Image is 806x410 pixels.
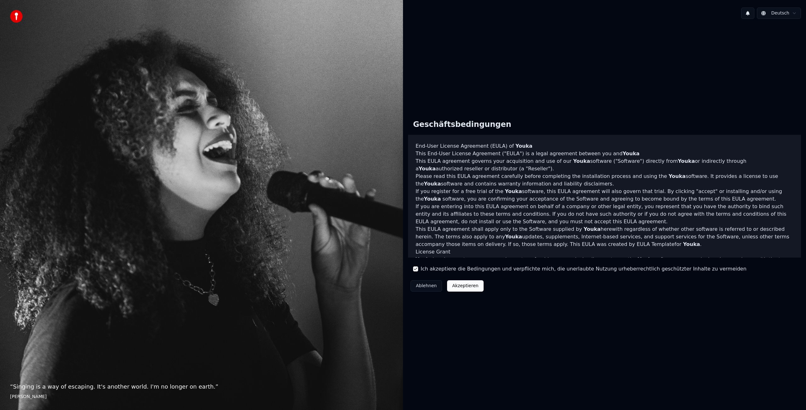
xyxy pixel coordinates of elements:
[638,256,655,262] span: Youka
[419,166,436,172] span: Youka
[505,188,522,194] span: Youka
[584,226,601,232] span: Youka
[10,382,393,391] p: “ Singing is a way of escaping. It's another world. I'm no longer on earth. ”
[424,196,441,202] span: Youka
[573,158,590,164] span: Youka
[683,241,700,247] span: Youka
[637,241,674,247] a: EULA Template
[416,203,793,225] p: If you are entering into this EULA agreement on behalf of a company or other legal entity, you re...
[515,143,532,149] span: Youka
[424,181,441,187] span: Youka
[416,256,433,262] span: Youka
[669,173,686,179] span: Youka
[416,225,793,248] p: This EULA agreement shall apply only to the Software supplied by herewith regardless of whether o...
[416,150,793,157] p: This End-User License Agreement ("EULA") is a legal agreement between you and
[447,280,483,292] button: Akzeptieren
[416,142,793,150] h3: End-User License Agreement (EULA) of
[416,157,793,173] p: This EULA agreement governs your acquisition and use of our software ("Software") directly from o...
[408,115,516,135] div: Geschäftsbedingungen
[411,280,442,292] button: Ablehnen
[678,158,695,164] span: Youka
[416,173,793,188] p: Please read this EULA agreement carefully before completing the installation process and using th...
[10,394,393,400] footer: [PERSON_NAME]
[622,151,639,157] span: Youka
[505,234,522,240] span: Youka
[416,188,793,203] p: If you register for a free trial of the software, this EULA agreement will also govern that trial...
[421,265,746,273] label: Ich akzeptiere die Bedingungen und verpflichte mich, die unerlaubte Nutzung urheberrechtlich gesc...
[10,10,23,23] img: youka
[416,248,793,256] h3: License Grant
[416,256,793,271] p: hereby grants you a personal, non-transferable, non-exclusive licence to use the software on your...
